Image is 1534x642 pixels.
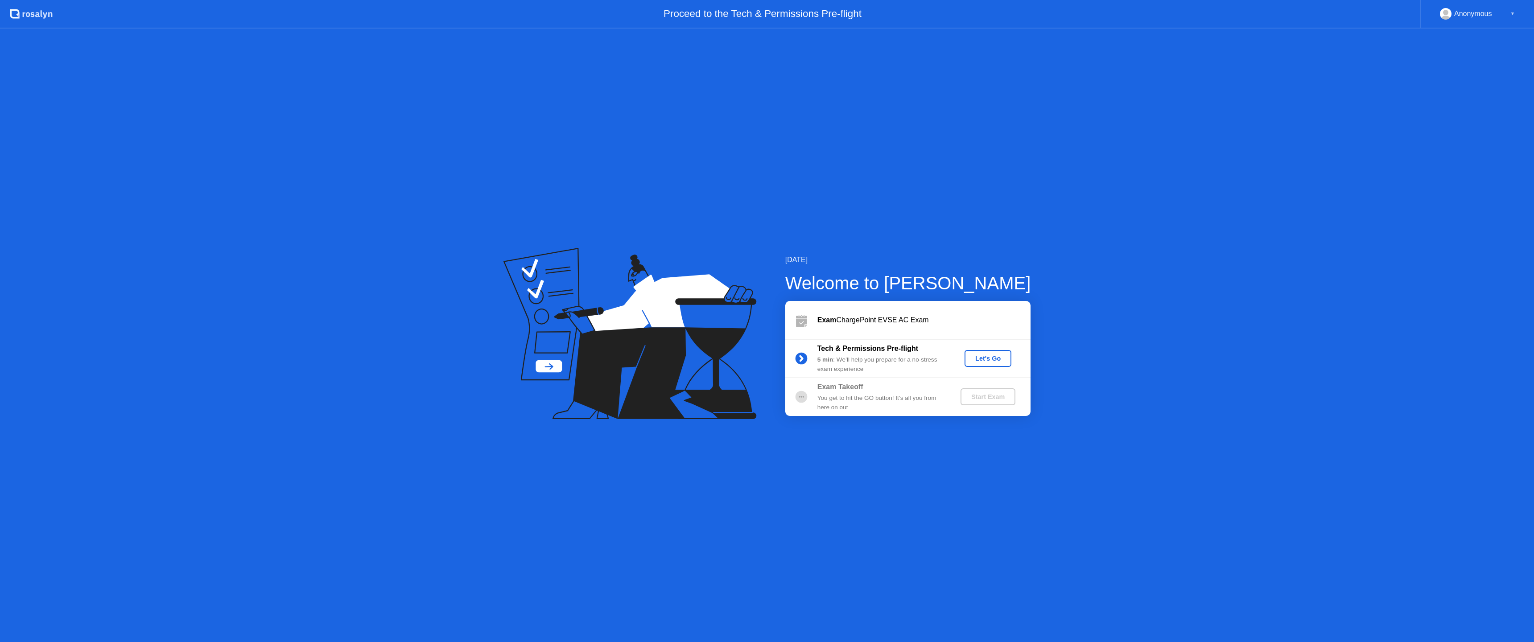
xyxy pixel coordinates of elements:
[1454,8,1492,20] div: Anonymous
[964,393,1012,400] div: Start Exam
[817,383,863,391] b: Exam Takeoff
[785,255,1031,265] div: [DATE]
[817,394,946,412] div: You get to hit the GO button! It’s all you from here on out
[817,316,837,324] b: Exam
[1510,8,1515,20] div: ▼
[817,355,946,374] div: : We’ll help you prepare for a no-stress exam experience
[961,388,1015,405] button: Start Exam
[817,315,1031,325] div: ChargePoint EVSE AC Exam
[965,350,1011,367] button: Let's Go
[968,355,1008,362] div: Let's Go
[785,270,1031,296] div: Welcome to [PERSON_NAME]
[817,345,918,352] b: Tech & Permissions Pre-flight
[817,356,833,363] b: 5 min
